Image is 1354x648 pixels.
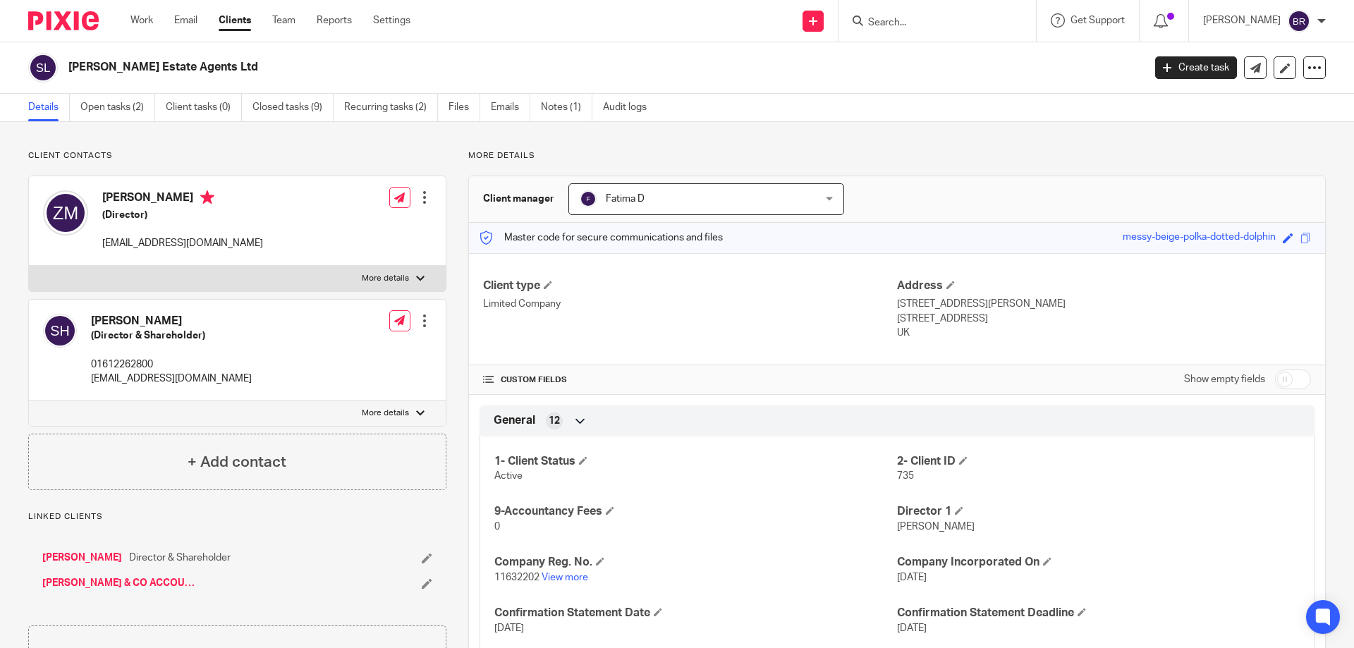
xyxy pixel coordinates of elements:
img: svg%3E [28,53,58,82]
span: 735 [897,471,914,481]
h4: [PERSON_NAME] [91,314,252,329]
h5: (Director & Shareholder) [91,329,252,343]
img: svg%3E [43,190,88,236]
p: 01612262800 [91,357,252,372]
span: Get Support [1071,16,1125,25]
span: 11632202 [494,573,539,582]
span: [DATE] [897,573,927,582]
a: View more [542,573,588,582]
a: Files [449,94,480,121]
a: Client tasks (0) [166,94,242,121]
span: [DATE] [494,623,524,633]
h4: Director 1 [897,504,1300,519]
h3: Client manager [483,192,554,206]
h4: Company Incorporated On [897,555,1300,570]
a: Email [174,13,197,27]
h4: Confirmation Statement Deadline [897,606,1300,621]
span: 0 [494,522,500,532]
h4: Client type [483,279,897,293]
h4: [PERSON_NAME] [102,190,263,208]
a: Recurring tasks (2) [344,94,438,121]
a: Clients [219,13,251,27]
a: [PERSON_NAME] [42,551,122,565]
span: [PERSON_NAME] [897,522,975,532]
span: Fatima D [606,194,645,204]
p: Linked clients [28,511,446,522]
a: Audit logs [603,94,657,121]
p: [EMAIL_ADDRESS][DOMAIN_NAME] [102,236,263,250]
p: More details [468,150,1326,161]
a: Settings [373,13,410,27]
span: 12 [549,414,560,428]
p: [STREET_ADDRESS] [897,312,1311,326]
img: Pixie [28,11,99,30]
p: More details [362,273,409,284]
h4: 9-Accountancy Fees [494,504,897,519]
h4: 1- Client Status [494,454,897,469]
i: Primary [200,190,214,204]
p: [STREET_ADDRESS][PERSON_NAME] [897,297,1311,311]
a: Work [130,13,153,27]
div: messy-beige-polka-dotted-dolphin [1123,230,1276,246]
img: svg%3E [580,190,597,207]
a: Create task [1155,56,1237,79]
img: svg%3E [43,314,77,348]
h4: 2- Client ID [897,454,1300,469]
a: Emails [491,94,530,121]
p: [PERSON_NAME] [1203,13,1281,27]
span: Director & Shareholder [129,551,231,565]
h2: [PERSON_NAME] Estate Agents Ltd [68,60,921,75]
h4: Confirmation Statement Date [494,606,897,621]
span: [DATE] [897,623,927,633]
a: Details [28,94,70,121]
h4: Address [897,279,1311,293]
h4: Company Reg. No. [494,555,897,570]
a: Reports [317,13,352,27]
label: Show empty fields [1184,372,1265,386]
a: Open tasks (2) [80,94,155,121]
a: [PERSON_NAME] & CO ACCOUNTANTS LIVERPOOL LIMITED [42,576,198,590]
img: svg%3E [1288,10,1310,32]
h4: CUSTOM FIELDS [483,374,897,386]
span: General [494,413,535,428]
h4: + Add contact [188,451,286,473]
p: UK [897,326,1311,340]
p: More details [362,408,409,419]
p: Master code for secure communications and files [480,231,723,245]
a: Notes (1) [541,94,592,121]
a: Team [272,13,295,27]
span: Active [494,471,523,481]
h5: (Director) [102,208,263,222]
p: Client contacts [28,150,446,161]
input: Search [867,17,994,30]
p: [EMAIL_ADDRESS][DOMAIN_NAME] [91,372,252,386]
a: Closed tasks (9) [252,94,334,121]
p: Limited Company [483,297,897,311]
